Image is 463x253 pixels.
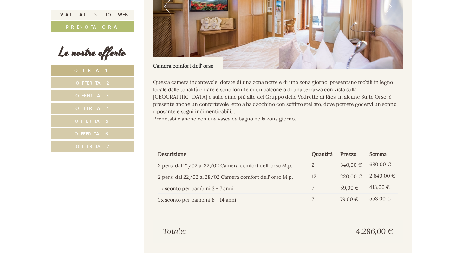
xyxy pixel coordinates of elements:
td: 2 pers. dal 22/02 al 28/02 Camera comfort dell' orso M.p. [158,171,309,182]
a: Prenota ora [51,21,134,32]
td: 680,00 € [367,159,398,171]
span: Offerta 7 [76,143,109,149]
th: Quantità [309,149,338,159]
span: Offerta 5 [75,118,110,124]
a: Vai al sito web [51,10,134,20]
td: 2.640,00 € [367,171,398,182]
td: 7 [309,182,338,194]
td: 2 pers. dal 21/02 al 22/02 Camera comfort dell' orso M.p. [158,159,309,171]
td: 7 [309,193,338,205]
td: 2 [309,159,338,171]
th: Prezzo [338,149,367,159]
span: 220,00 € [340,173,362,179]
span: 79,00 € [340,196,358,202]
td: 553,00 € [367,193,398,205]
span: Offerta 1 [74,67,111,73]
td: 413,00 € [367,182,398,194]
span: Offerta 4 [75,105,109,111]
span: Offerta 2 [76,80,109,86]
td: 1 x sconto per bambini 3 - 7 anni [158,182,309,194]
div: Camera comfort dell' orso [153,57,223,69]
th: Descrizione [158,149,309,159]
span: Offerta 3 [75,93,109,99]
span: Offerta 6 [75,131,110,137]
span: 340,00 € [340,162,362,168]
span: 59,00 € [340,185,359,191]
div: Totale: [158,226,278,237]
div: Le nostre offerte [51,43,134,62]
td: 12 [309,171,338,182]
td: 1 x sconto per bambini 8 - 14 anni [158,193,309,205]
th: Somma [367,149,398,159]
span: 4.286,00 € [356,226,393,237]
p: Questa camera incantevole, dotate di una zona notte e di una zona giorno, presentano mobili in le... [153,79,403,122]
